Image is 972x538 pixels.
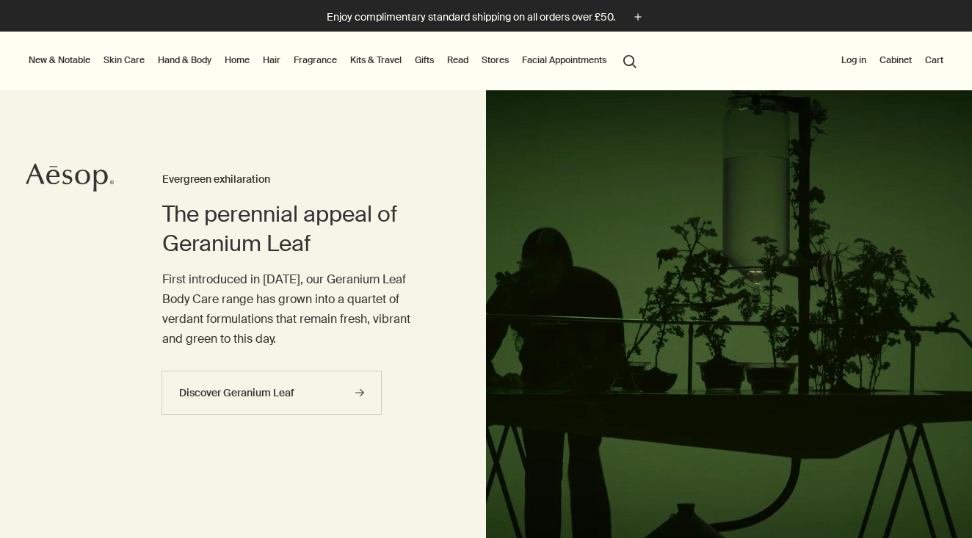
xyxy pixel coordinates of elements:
p: First introduced in [DATE], our Geranium Leaf Body Care range has grown into a quartet of verdant... [162,269,427,349]
nav: supplementary [838,32,946,90]
h3: Evergreen exhilaration [162,171,427,189]
a: Kits & Travel [347,51,405,69]
a: Discover Geranium Leaf [162,371,382,415]
p: Enjoy complimentary standard shipping on all orders over £50. [327,10,615,25]
button: Cart [922,51,946,69]
a: Fragrance [291,51,340,69]
a: Gifts [412,51,437,69]
h2: The perennial appeal of Geranium Leaf [162,200,427,258]
a: Skin Care [101,51,148,69]
svg: Aesop [26,163,114,192]
a: Hair [260,51,283,69]
a: Aesop [26,163,114,196]
nav: primary [26,32,643,90]
a: Hand & Body [155,51,214,69]
a: Home [222,51,253,69]
a: Read [444,51,471,69]
a: Facial Appointments [519,51,609,69]
a: Cabinet [877,51,915,69]
button: New & Notable [26,51,93,69]
button: Enjoy complimentary standard shipping on all orders over £50. [327,9,646,26]
button: Open search [617,46,643,74]
button: Stores [479,51,512,69]
button: Log in [838,51,869,69]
